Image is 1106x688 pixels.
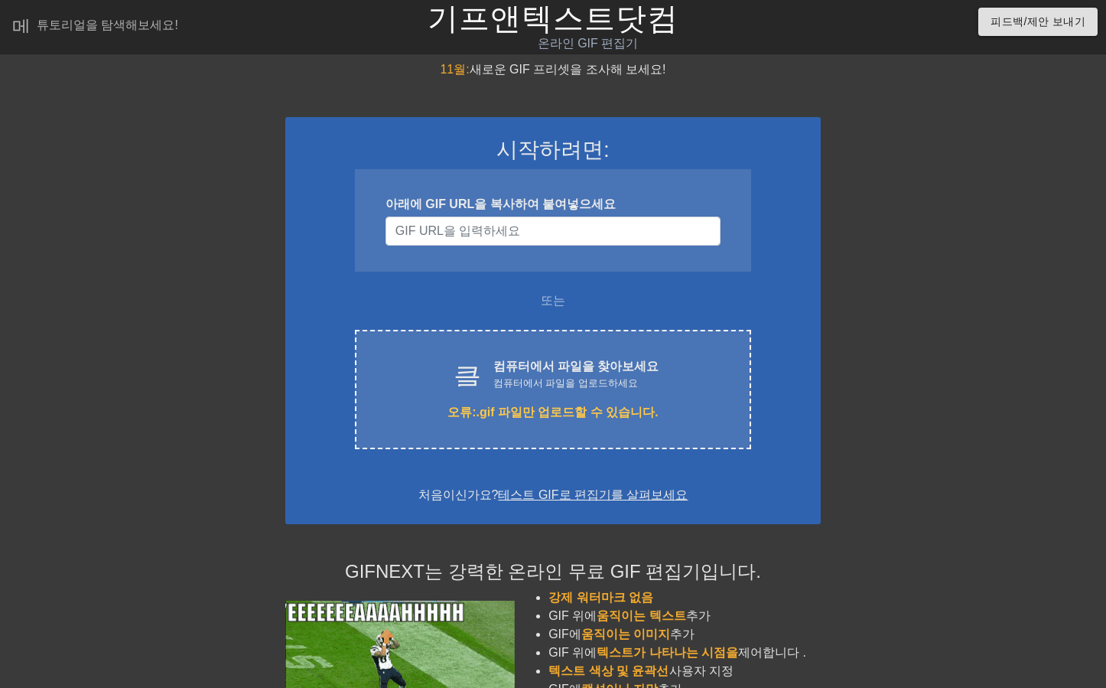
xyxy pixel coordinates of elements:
font: 아래에 GIF URL을 복사하여 붙여넣으세요 [385,197,616,210]
font: 피드백/제안 보내기 [991,15,1085,28]
font: GIF 위에 [548,646,597,659]
font: 텍스트 색상 및 윤곽선 [548,664,668,677]
font: GIF에 [548,628,581,641]
font: 클라우드 업로드 [454,359,653,386]
font: 온라인 GIF 편집기 [538,37,639,50]
font: 추가 [670,628,695,641]
font: 메뉴북 [12,15,67,33]
font: 컴퓨터에서 파일을 찾아보세요 [493,360,659,373]
font: 처음이신가요? [418,488,499,501]
a: 튜토리얼을 탐색해보세요! [12,15,178,38]
a: 테스트 GIF로 편집기를 살펴보세요 [498,488,688,501]
button: 피드백/제안 보내기 [978,8,1098,36]
input: 사용자 이름 [385,217,721,246]
font: GIF 위에 [548,609,597,622]
font: 튜토리얼을 탐색해보세요! [37,18,178,31]
font: 움직이는 텍스트 [597,609,685,622]
font: 컴퓨터에서 파일을 업로드하세요 [493,377,638,389]
font: 11월: [440,63,469,76]
a: 기프앤텍스트닷컴 [428,2,678,35]
font: 오류: [447,406,476,419]
font: 제어합니다 . [738,646,806,659]
font: .gif 파일만 업로드할 수 있습니다. [477,406,659,419]
font: 시작하려면: [496,138,610,161]
font: 강제 워터마크 없음 [548,591,653,604]
font: GIFNEXT는 강력한 온라인 무료 GIF 편집기입니다. [345,561,761,582]
font: 사용자 지정 [669,664,734,677]
font: 움직이는 이미지 [581,628,670,641]
font: 텍스트가 나타나는 시점을 [597,646,738,659]
font: 또는 [541,294,565,307]
font: 새로운 GIF 프리셋을 조사해 보세요! [470,63,666,76]
font: 추가 [686,609,711,622]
